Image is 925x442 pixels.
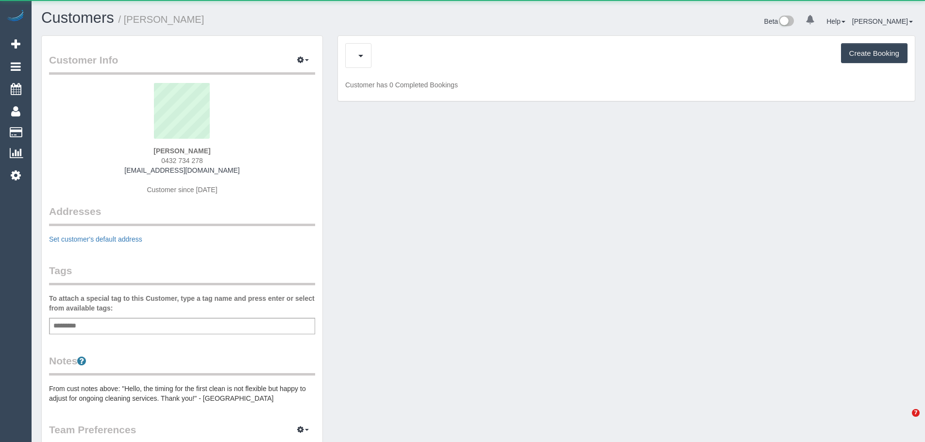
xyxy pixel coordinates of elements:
[147,186,217,194] span: Customer since [DATE]
[124,166,239,174] a: [EMAIL_ADDRESS][DOMAIN_NAME]
[912,409,920,417] span: 7
[49,235,142,243] a: Set customer's default address
[345,80,908,90] p: Customer has 0 Completed Bookings
[892,409,915,432] iframe: Intercom live chat
[852,17,913,25] a: [PERSON_NAME]
[778,16,794,28] img: New interface
[764,17,794,25] a: Beta
[153,147,210,155] strong: [PERSON_NAME]
[49,263,315,285] legend: Tags
[49,53,315,75] legend: Customer Info
[41,9,114,26] a: Customers
[6,10,25,23] img: Automaid Logo
[118,14,204,25] small: / [PERSON_NAME]
[841,43,908,64] button: Create Booking
[826,17,845,25] a: Help
[49,384,315,403] pre: From cust notes above: "Hello, the timing for the first clean is not flexible but happy to adjust...
[49,294,315,313] label: To attach a special tag to this Customer, type a tag name and press enter or select from availabl...
[49,354,315,376] legend: Notes
[161,157,203,164] span: 0432 734 278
